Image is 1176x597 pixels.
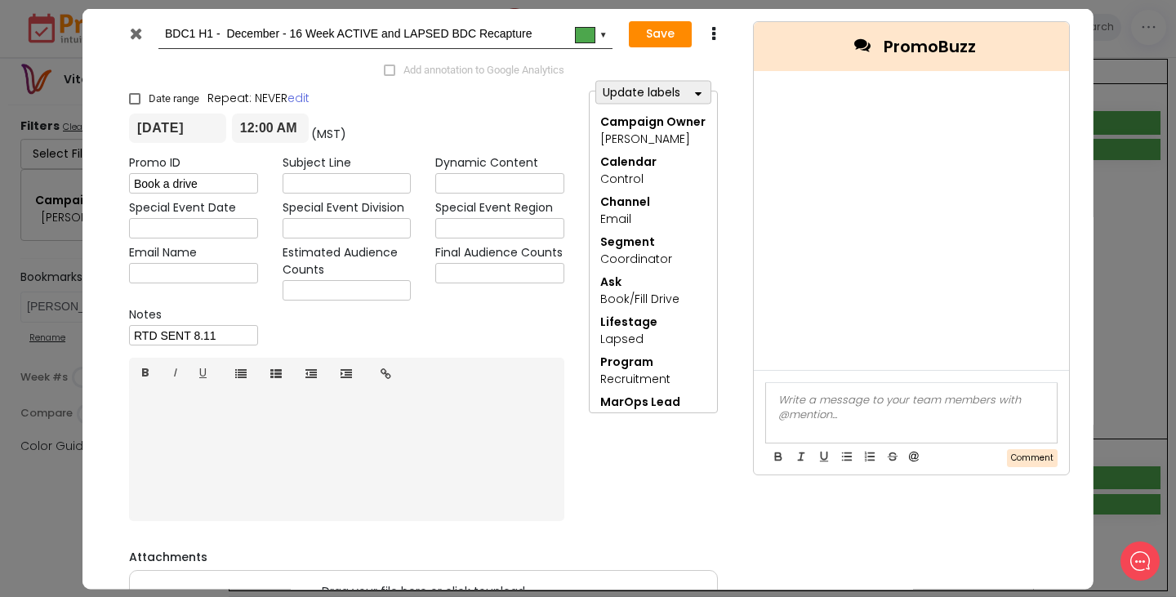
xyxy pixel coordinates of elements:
[207,90,310,106] span: Repeat: NEVER
[283,154,351,172] label: Subject Line
[600,234,706,251] div: Segment
[600,211,706,228] div: Email
[129,244,197,261] label: Email Name
[308,114,346,142] div: (MST)
[884,33,976,58] span: PromoBuzz
[258,358,294,389] a: Ordered list
[435,199,553,216] label: Special Event Region
[105,260,196,273] span: New conversation
[129,154,180,172] label: Promo ID
[600,171,706,188] div: Control
[12,174,314,236] div: USHi , You can now add bookmarks to your calendar filters! Try it by selecting filters, then clic...
[25,189,58,221] img: US
[283,199,404,216] label: Special Event Division
[162,207,195,220] span: [DATE]
[187,358,219,389] a: U
[435,244,563,261] label: Final Audience Counts
[435,154,538,172] label: Dynamic Content
[600,411,706,428] div: [PERSON_NAME]
[600,194,706,211] div: Channel
[263,154,298,165] span: See all
[595,80,711,104] button: Update labels
[600,251,706,268] div: Coordinator
[25,250,301,283] button: New conversation
[600,291,706,308] div: Book/Fill Drive
[24,96,302,123] h2: What can we do to help?
[29,152,263,167] h2: Recent conversations
[600,274,706,291] div: Ask
[600,331,706,348] div: Lapsed
[129,114,226,143] input: From date
[1120,541,1160,581] iframe: gist-messenger-bubble-iframe
[600,114,706,131] div: Campaign Owner
[232,114,309,143] input: Start time
[600,371,706,388] div: Recruitment
[283,244,412,278] label: Estimated Audience Counts
[368,358,403,389] a: Insert link
[223,358,259,389] a: Unordered list
[600,314,706,331] div: Lifestage
[600,394,706,411] div: MarOps Lead
[129,358,162,389] a: B
[136,492,207,502] span: We run on Gist
[129,199,236,216] label: Special Event Date
[68,189,285,203] div: Hi , You can now add bookmarks to your calendar filters! Try it by selecting filters, then click ...
[161,358,188,389] a: I
[68,207,158,221] div: [PERSON_NAME] •
[129,306,162,323] label: Notes
[129,550,718,564] h6: Attachments
[600,131,706,148] div: [PERSON_NAME]
[600,154,706,171] div: Calendar
[600,354,706,371] div: Program
[293,358,329,389] a: Outdent
[328,358,364,389] a: Indent
[24,67,302,93] h1: Hello [PERSON_NAME]!
[149,91,199,106] span: Date range
[287,90,310,106] a: edit
[1007,448,1058,467] button: Comment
